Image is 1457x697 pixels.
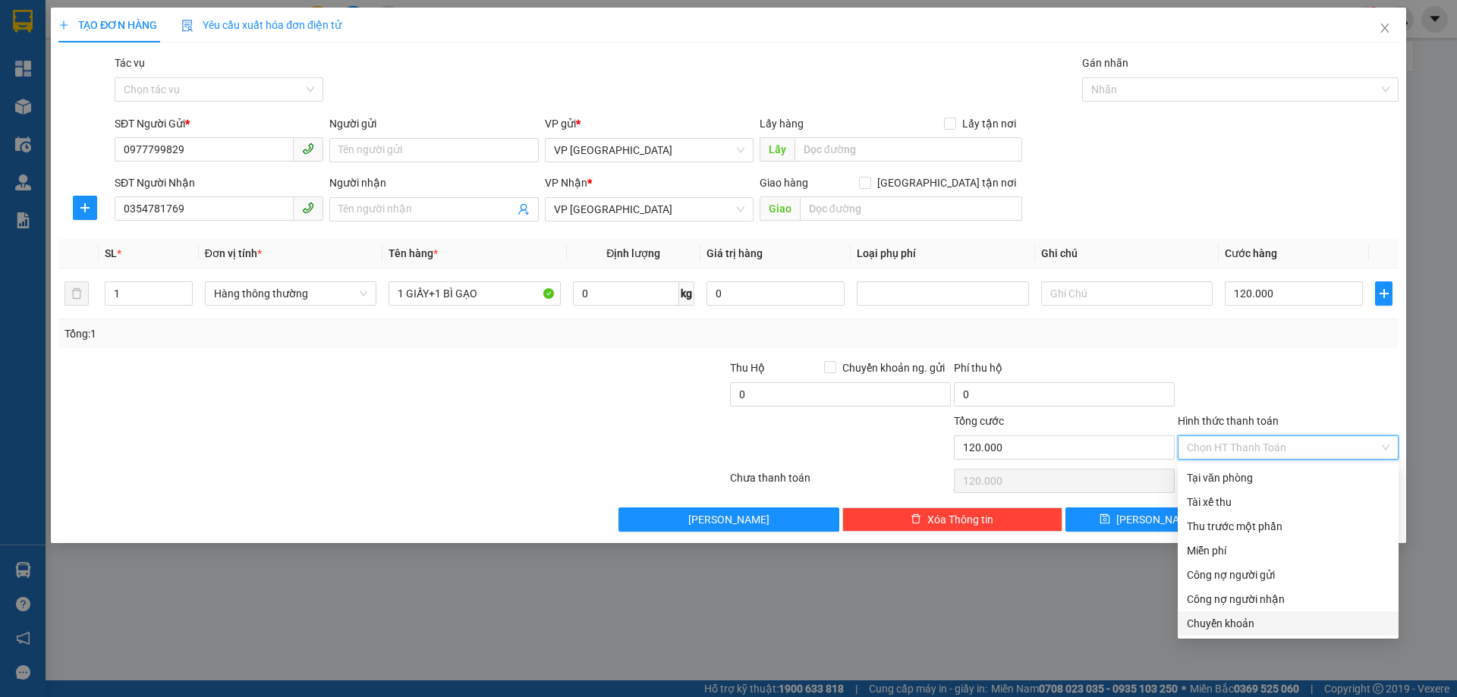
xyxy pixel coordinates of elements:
[760,118,804,130] span: Lấy hàng
[302,202,314,214] span: phone
[74,202,96,214] span: plus
[688,511,769,528] span: [PERSON_NAME]
[760,137,795,162] span: Lấy
[1187,591,1389,608] div: Công nợ người nhận
[954,359,1175,382] div: Phí thu hộ
[1065,507,1230,532] button: save[PERSON_NAME]
[706,281,845,306] input: 0
[1178,563,1399,587] div: Cước gửi hàng sẽ được ghi vào công nợ của người gửi
[545,115,754,132] div: VP gửi
[554,139,744,162] span: VP Xuân Giang
[1187,542,1389,559] div: Miễn phí
[800,196,1022,221] input: Dọc đường
[618,507,839,532] button: [PERSON_NAME]
[65,281,89,306] button: delete
[1187,567,1389,583] div: Công nợ người gửi
[142,56,634,75] li: Hotline: 1900252555
[836,359,951,376] span: Chuyển khoản ng. gửi
[181,20,194,32] img: icon
[927,511,993,528] span: Xóa Thông tin
[19,19,95,95] img: logo.jpg
[115,57,145,69] label: Tác vụ
[302,143,314,155] span: phone
[760,196,800,221] span: Giao
[1041,281,1213,306] input: Ghi Chú
[1082,57,1128,69] label: Gán nhãn
[329,174,538,191] div: Người nhận
[730,362,765,374] span: Thu Hộ
[115,115,323,132] div: SĐT Người Gửi
[851,239,1034,268] th: Loại phụ phí
[105,247,117,259] span: SL
[1035,239,1219,268] th: Ghi chú
[1225,247,1277,259] span: Cước hàng
[58,19,157,31] span: TẠO ĐƠN HÀNG
[871,174,1022,191] span: [GEOGRAPHIC_DATA] tận nơi
[954,415,1004,427] span: Tổng cước
[728,469,952,496] div: Chưa thanh toán
[65,325,562,342] div: Tổng: 1
[1178,415,1279,427] label: Hình thức thanh toán
[19,110,226,161] b: GỬI : VP [GEOGRAPHIC_DATA]
[1178,587,1399,611] div: Cước gửi hàng sẽ được ghi vào công nợ của người nhận
[795,137,1022,162] input: Dọc đường
[911,513,921,526] span: delete
[1187,494,1389,510] div: Tài xế thu
[760,177,808,189] span: Giao hàng
[706,247,763,259] span: Giá trị hàng
[389,281,560,306] input: VD: Bàn, Ghế
[1187,469,1389,486] div: Tại văn phòng
[842,507,1063,532] button: deleteXóa Thông tin
[1100,513,1110,526] span: save
[389,247,438,259] span: Tên hàng
[679,281,694,306] span: kg
[115,174,323,191] div: SĐT Người Nhận
[205,247,262,259] span: Đơn vị tính
[554,198,744,221] span: VP Mỹ Đình
[606,247,660,259] span: Định lượng
[1376,287,1391,300] span: plus
[1187,518,1389,535] div: Thu trước một phần
[73,196,97,220] button: plus
[142,37,634,56] li: Cổ Đạm, xã [GEOGRAPHIC_DATA], [GEOGRAPHIC_DATA]
[58,20,69,30] span: plus
[956,115,1022,132] span: Lấy tận nơi
[1375,281,1392,306] button: plus
[545,177,587,189] span: VP Nhận
[1116,511,1197,528] span: [PERSON_NAME]
[1379,22,1391,34] span: close
[1364,8,1406,50] button: Close
[1187,615,1389,632] div: Chuyển khoản
[214,282,367,305] span: Hàng thông thường
[329,115,538,132] div: Người gửi
[518,203,530,215] span: user-add
[181,19,341,31] span: Yêu cầu xuất hóa đơn điện tử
